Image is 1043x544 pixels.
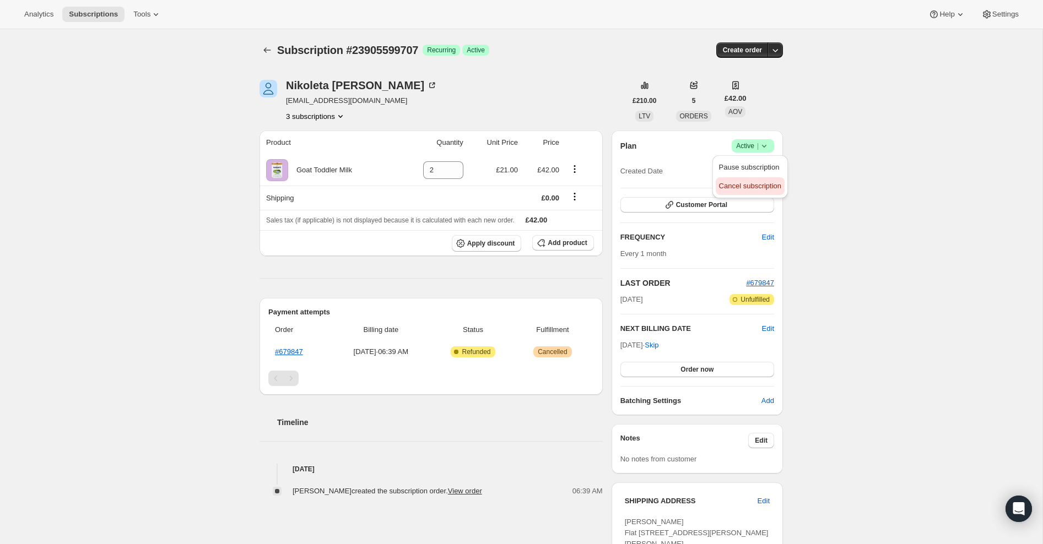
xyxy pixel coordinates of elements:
a: View order [448,487,482,495]
h2: Plan [620,140,637,151]
button: Cancel subscription [716,177,785,195]
th: Product [260,130,398,155]
span: Cancel subscription [719,182,781,190]
button: Subscriptions [62,7,125,22]
span: Cancelled [538,347,567,356]
button: Order now [620,362,774,377]
button: Subscriptions [260,42,275,58]
a: #679847 [746,279,774,287]
span: ORDERS [679,112,707,120]
span: Pause subscription [719,163,780,171]
h3: SHIPPING ADDRESS [625,496,758,507]
span: Refunded [462,347,490,356]
th: Price [521,130,563,155]
span: Active [736,140,770,151]
span: Billing date [334,324,428,335]
button: Settings [975,7,1025,22]
button: Create order [716,42,769,58]
span: Edit [755,436,768,445]
span: £0.00 [541,194,559,202]
span: [DATE] · 06:39 AM [334,346,428,357]
h2: NEXT BILLING DATE [620,323,762,334]
h4: [DATE] [260,464,603,475]
span: Help [939,10,954,19]
th: Unit Price [467,130,521,155]
span: Settings [992,10,1019,19]
span: Nikoleta Anagnostou [260,80,277,97]
nav: Pagination [268,371,594,386]
button: Edit [762,323,774,334]
h2: LAST ORDER [620,278,747,289]
button: Help [922,7,972,22]
span: Edit [762,232,774,243]
img: product img [266,159,288,181]
span: Order now [680,365,714,374]
div: Nikoleta [PERSON_NAME] [286,80,437,91]
span: Active [467,46,485,55]
a: #679847 [275,347,303,356]
span: Create order [723,46,762,55]
span: Every 1 month [620,249,667,258]
span: Tools [133,10,150,19]
span: £42.00 [725,93,747,104]
span: [EMAIL_ADDRESS][DOMAIN_NAME] [286,95,437,106]
button: Edit [751,492,776,510]
span: £21.00 [496,166,518,174]
button: Skip [638,336,665,354]
th: Quantity [398,130,466,155]
span: Fulfillment [518,324,587,335]
button: Add product [532,235,593,251]
span: Customer Portal [676,200,727,209]
span: 5 [692,96,696,105]
h2: Payment attempts [268,307,594,318]
button: Tools [127,7,168,22]
span: Subscriptions [69,10,118,19]
span: | [757,142,759,150]
span: [PERSON_NAME] created the subscription order. [293,487,482,495]
span: LTV [639,112,650,120]
button: Product actions [566,163,583,175]
h6: Batching Settings [620,395,761,406]
span: Subscription #23905599707 [277,44,418,56]
span: No notes from customer [620,455,697,463]
th: Order [268,318,331,342]
th: Shipping [260,186,398,210]
div: Goat Toddler Milk [288,165,352,176]
span: £42.00 [537,166,559,174]
button: Analytics [18,7,60,22]
button: Apply discount [452,235,522,252]
span: Unfulfilled [741,295,770,304]
h2: FREQUENCY [620,232,762,243]
span: Sales tax (if applicable) is not displayed because it is calculated with each new order. [266,216,515,224]
button: Pause subscription [716,159,785,176]
span: £210.00 [633,96,656,105]
button: Add [755,392,781,410]
button: #679847 [746,278,774,289]
span: Recurring [427,46,456,55]
button: 5 [685,93,702,108]
span: [DATE] · [620,341,659,349]
h3: Notes [620,433,749,448]
h2: Timeline [277,417,603,428]
button: Edit [748,433,774,448]
span: Created Date [620,166,663,177]
span: Add [761,395,774,406]
span: Add product [548,238,587,247]
span: Apply discount [467,239,515,248]
span: Analytics [24,10,53,19]
span: £42.00 [526,216,548,224]
span: Edit [758,496,770,507]
span: Status [435,324,511,335]
span: AOV [728,108,742,116]
span: [DATE] [620,294,643,305]
span: Skip [645,340,658,351]
div: Open Intercom Messenger [1006,496,1032,522]
button: Edit [755,229,781,246]
button: Product actions [286,111,346,122]
button: Customer Portal [620,197,774,213]
span: 06:39 AM [572,486,603,497]
button: £210.00 [626,93,663,108]
button: Shipping actions [566,191,583,203]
